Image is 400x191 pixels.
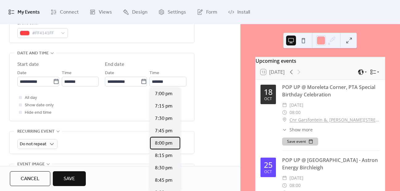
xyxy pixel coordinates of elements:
[206,7,217,17] span: Form
[282,138,318,146] button: Save event
[155,152,173,159] span: 8:15 pm
[290,116,380,124] a: Cnr Garsfontein &, [PERSON_NAME][STREET_ADDRESS]
[20,140,46,148] span: Do not repeat
[264,88,273,96] div: 18
[282,126,313,133] button: ​Show more
[290,126,313,133] span: Show more
[168,7,186,17] span: Settings
[155,90,173,98] span: 7:00 pm
[282,101,287,109] div: ​
[282,156,380,171] div: POP UP @ [GEOGRAPHIC_DATA] - Astron Energy Birchleigh
[99,7,112,17] span: Views
[149,70,159,77] span: Time
[282,109,287,116] div: ​
[25,109,52,117] span: Hide end time
[290,182,301,189] span: 08:00
[85,2,117,22] a: Views
[46,2,83,22] a: Connect
[282,83,380,98] div: POP UP @ Moreleta Corner, PTA Special Birthday Celebration
[105,70,114,77] span: Date
[264,97,272,101] div: Oct
[105,61,124,68] div: End date
[18,7,40,17] span: My Events
[32,30,58,37] span: #FF4141FF
[264,170,272,174] div: Oct
[118,2,152,22] a: Design
[237,7,250,17] span: Install
[282,126,287,133] div: ​
[154,2,191,22] a: Settings
[25,102,54,109] span: Show date only
[64,175,75,183] span: Save
[282,182,287,189] div: ​
[60,7,79,17] span: Connect
[155,127,173,135] span: 7:45 pm
[21,175,40,183] span: Cancel
[10,171,50,186] button: Cancel
[17,50,49,57] span: Date and time
[290,174,303,182] span: [DATE]
[155,140,173,147] span: 8:00 pm
[4,2,44,22] a: My Events
[17,70,27,77] span: Date
[155,103,173,110] span: 7:15 pm
[282,116,287,124] div: ​
[17,128,55,135] span: Recurring event
[223,2,255,22] a: Install
[290,109,301,116] span: 08:00
[53,171,86,186] button: Save
[155,177,173,184] span: 8:45 pm
[132,7,148,17] span: Design
[17,20,67,27] div: Event color
[155,115,173,122] span: 7:30 pm
[25,94,37,102] span: All day
[282,174,287,182] div: ​
[17,161,45,168] span: Event image
[264,161,273,169] div: 25
[17,61,39,68] div: Start date
[155,164,173,172] span: 8:30 pm
[290,101,303,109] span: [DATE]
[62,70,72,77] span: Time
[256,57,385,65] div: Upcoming events
[192,2,222,22] a: Form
